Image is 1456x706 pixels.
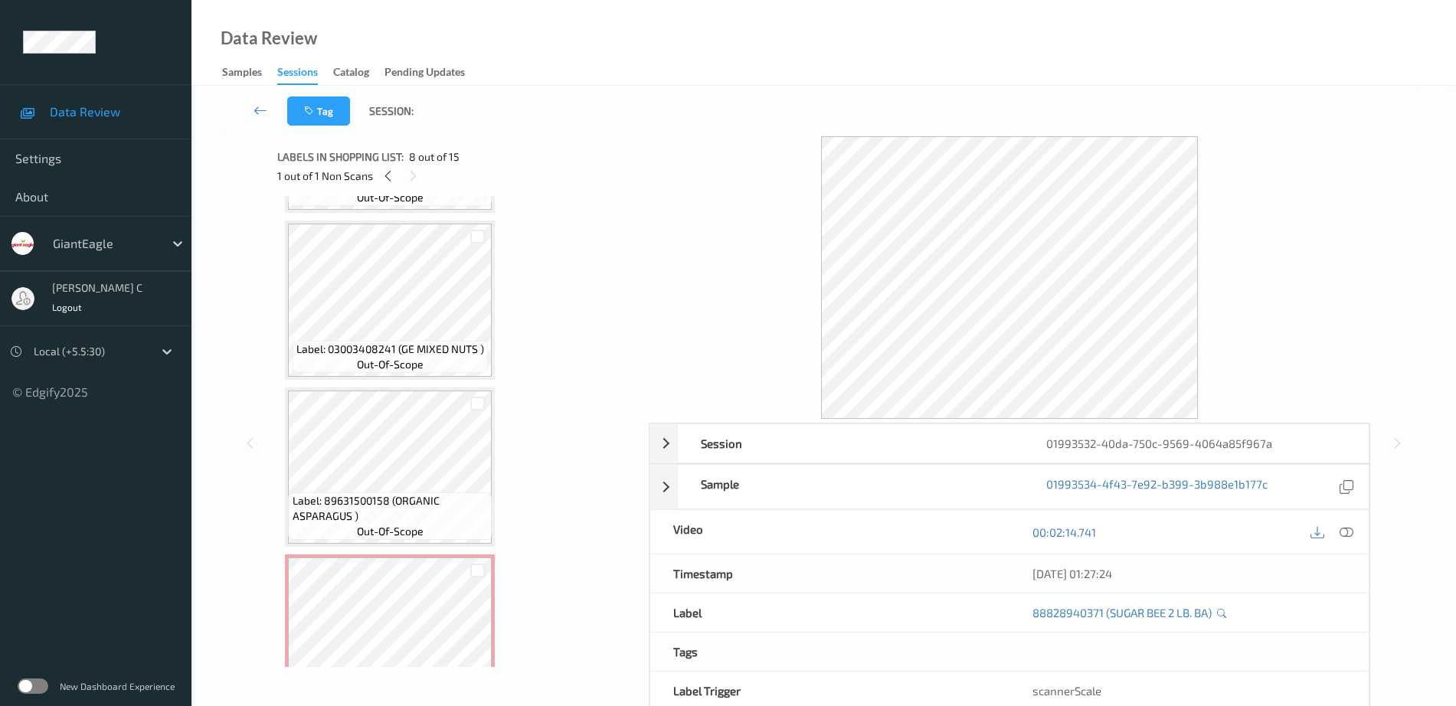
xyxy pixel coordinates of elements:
[277,166,638,185] div: 1 out of 1 Non Scans
[222,62,277,83] a: Samples
[357,190,424,205] span: out-of-scope
[277,64,318,85] div: Sessions
[221,31,317,46] div: Data Review
[357,357,424,372] span: out-of-scope
[678,465,1023,508] div: Sample
[333,62,384,83] a: Catalog
[333,64,369,83] div: Catalog
[409,149,460,165] span: 8 out of 15
[650,632,1009,671] div: Tags
[1046,476,1268,497] a: 01993534-4f43-7e92-b399-3b988e1b177c
[1032,525,1096,540] a: 00:02:14.741
[649,423,1369,463] div: Session01993532-40da-750c-9569-4064a85f967a
[222,64,262,83] div: Samples
[1032,566,1346,581] div: [DATE] 01:27:24
[1023,424,1369,462] div: 01993532-40da-750c-9569-4064a85f967a
[287,96,350,126] button: Tag
[293,493,489,524] span: Label: 89631500158 (ORGANIC ASPARAGUS )
[384,62,480,83] a: Pending Updates
[277,149,404,165] span: Labels in shopping list:
[1032,605,1212,620] a: 88828940371 (SUGAR BEE 2 LB. BA)
[369,103,414,119] span: Session:
[384,64,465,83] div: Pending Updates
[296,342,484,357] span: Label: 03003408241 (GE MIXED NUTS )
[357,524,424,539] span: out-of-scope
[277,62,333,85] a: Sessions
[650,554,1009,593] div: Timestamp
[650,593,1009,632] div: Label
[678,424,1023,462] div: Session
[649,464,1369,509] div: Sample01993534-4f43-7e92-b399-3b988e1b177c
[650,510,1009,554] div: Video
